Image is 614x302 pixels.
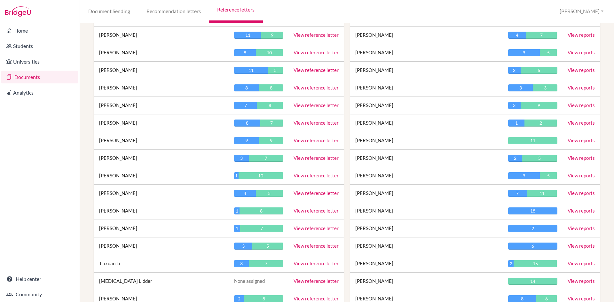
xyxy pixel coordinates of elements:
a: View reports [568,190,595,196]
td: [PERSON_NAME] [94,237,229,255]
div: 5 [540,172,557,179]
td: [PERSON_NAME] [350,202,503,220]
img: Bridge-U [5,6,31,17]
td: [PERSON_NAME] [350,255,503,273]
a: View reference letter [294,155,339,161]
div: 8 [259,84,283,91]
div: 11 [234,67,268,74]
td: Jiaxuan Li [94,255,229,273]
a: View reports [568,120,595,126]
div: 8 [234,120,260,127]
a: View reports [568,102,595,108]
div: 11 [527,190,557,197]
a: Home [1,24,78,37]
div: 9 [234,137,259,144]
td: [PERSON_NAME] [94,167,229,185]
td: [PERSON_NAME] [350,132,503,150]
td: [PERSON_NAME] [350,44,503,62]
td: [PERSON_NAME] [350,273,503,290]
div: 9 [521,102,557,109]
div: 4 [234,190,256,197]
a: View reference letter [294,208,339,213]
div: 7 [249,155,283,162]
td: [PERSON_NAME] [94,185,229,202]
td: [PERSON_NAME] [94,79,229,97]
div: 7 [526,32,557,39]
a: View reference letter [294,173,339,178]
div: 5 [252,243,283,250]
div: 9 [259,137,283,144]
a: View reports [568,278,595,284]
div: 7 [234,102,257,109]
div: 7 [508,190,527,197]
td: [PERSON_NAME] [350,150,503,167]
a: View reference letter [294,67,339,73]
div: 18 [508,207,557,214]
a: Analytics [1,86,78,99]
div: 14 [508,278,557,285]
div: 10 [239,172,283,179]
td: [PERSON_NAME] [350,79,503,97]
div: 9 [508,172,539,179]
a: Documents [1,71,78,83]
div: 5 [256,190,283,197]
td: [MEDICAL_DATA] Lidder [94,273,229,290]
a: View reference letter [294,102,339,108]
div: 6 [508,243,557,250]
td: [PERSON_NAME] [94,27,229,44]
div: 2 [508,225,557,232]
a: View reference letter [294,225,339,231]
div: 10 [256,49,283,56]
a: View reports [568,243,595,249]
div: 8 [257,102,283,109]
a: View reference letter [294,50,339,55]
a: View reports [568,260,595,266]
div: 3 [234,260,249,267]
td: [PERSON_NAME] [94,44,229,62]
div: 8 [240,207,283,214]
td: [PERSON_NAME] [350,167,503,185]
div: 15 [514,260,557,267]
div: 5 [268,67,283,74]
div: 5 [522,155,557,162]
a: View reports [568,32,595,38]
div: 8 [234,49,256,56]
a: View reference letter [294,85,339,90]
td: [PERSON_NAME] [94,220,229,237]
div: 5 [540,49,557,56]
a: View reference letter [294,260,339,266]
div: 3 [508,84,533,91]
div: 6 [521,67,557,74]
div: 3 [234,243,252,250]
td: [PERSON_NAME] [94,97,229,114]
a: View reports [568,137,595,143]
div: 2 [508,67,520,74]
td: [PERSON_NAME] [94,114,229,132]
div: 7 [240,225,283,232]
a: Universities [1,55,78,68]
td: [PERSON_NAME] [350,97,503,114]
div: 9 [508,49,539,56]
a: View reference letter [294,120,339,126]
a: View reports [568,296,595,301]
td: [PERSON_NAME] [350,220,503,237]
div: 2 [524,120,557,127]
a: Students [1,40,78,52]
td: [PERSON_NAME] [350,62,503,79]
div: 9 [261,32,283,39]
a: View reports [568,155,595,161]
div: 3 [234,155,249,162]
a: View reports [568,173,595,178]
a: View reference letter [294,243,339,249]
div: 2 [508,260,514,267]
td: [PERSON_NAME] [350,27,503,44]
div: 8 [234,84,259,91]
div: 1 [234,207,240,214]
a: View reports [568,225,595,231]
div: 3 [533,84,557,91]
td: [PERSON_NAME] [94,62,229,79]
div: 7 [260,120,283,127]
div: 11 [234,32,261,39]
div: 2 [508,155,522,162]
a: View reports [568,67,595,73]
